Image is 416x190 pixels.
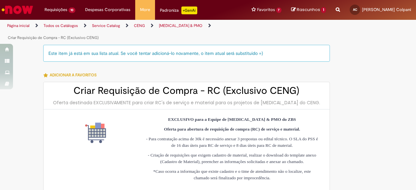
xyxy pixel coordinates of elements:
[257,6,275,13] span: Favoritos
[8,35,99,40] a: Criar Requisição de Compra - RC (Exclusivo CENG)
[362,7,411,12] span: [PERSON_NAME] Colpani
[291,7,326,13] a: Rascunhos
[153,169,311,180] span: *Caso ocorra a informação que existe cadastro e o time de atendimento não o localize, este chamad...
[44,23,78,28] a: Todos os Catálogos
[164,127,300,132] strong: Oferta para abertura de requisição de compra (RC) de serviço e material.
[50,85,323,96] h2: Criar Requisição de Compra - RC (Exclusivo CENG)
[140,6,150,13] span: More
[159,23,202,28] a: [MEDICAL_DATA] & PMO
[45,6,67,13] span: Requisições
[297,6,320,13] span: Rascunhos
[92,23,120,28] a: Service Catalog
[134,23,145,28] a: CENG
[276,7,282,13] span: 7
[43,45,330,62] div: Este item já está em sua lista atual. Se você tentar adicioná-lo novamente, o item atual será sub...
[146,136,318,148] span: - Para contratação acima de 30k é necessário anexar 3 propostas ou edital técnico. O SLA do PSS é...
[321,7,326,13] span: 1
[50,99,323,106] div: Oferta destinada EXCLUSIVAMENTE para criar RC's de serviço e material para os projetos de [MEDICA...
[85,122,106,143] img: Criar Requisição de Compra - RC (Exclusivo CENG)
[168,117,194,122] strong: EXCLUSIVO
[50,72,97,78] span: Adicionar a Favoritos
[160,6,197,14] div: Padroniza
[353,7,357,12] span: AC
[5,20,272,44] ul: Trilhas de página
[43,68,100,82] button: Adicionar a Favoritos
[181,6,197,14] p: +GenAi
[69,7,75,13] span: 10
[85,6,130,13] span: Despesas Corporativas
[195,117,296,122] strong: para a Equipe de [MEDICAL_DATA] & PMO do ZBS
[148,153,316,164] span: - Criação de requisições que exigem cadastro de material, realizar o download do template anexo (...
[7,23,30,28] a: Página inicial
[1,3,34,16] img: ServiceNow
